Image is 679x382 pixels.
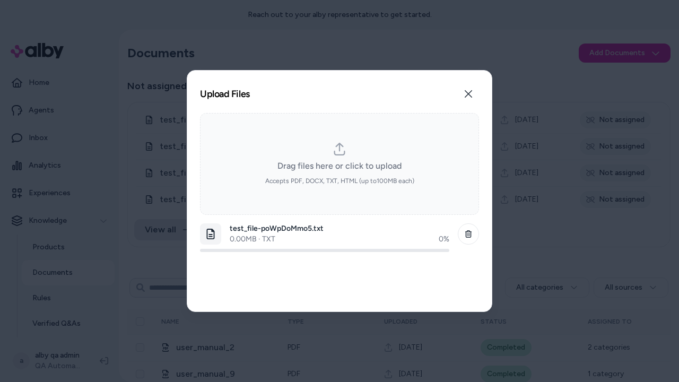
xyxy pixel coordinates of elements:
[230,234,275,245] p: 0.00 MB · TXT
[265,177,414,185] span: Accepts PDF, DOCX, TXT, HTML (up to 100 MB each)
[200,219,479,256] li: dropzone-file-list-item
[277,160,402,172] span: Drag files here or click to upload
[200,113,479,215] div: dropzone
[230,223,449,234] p: test_file-poWpDoMmo5.txt
[200,219,479,299] ol: dropzone-file-list
[200,89,250,99] h2: Upload Files
[439,234,449,245] div: 0 %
